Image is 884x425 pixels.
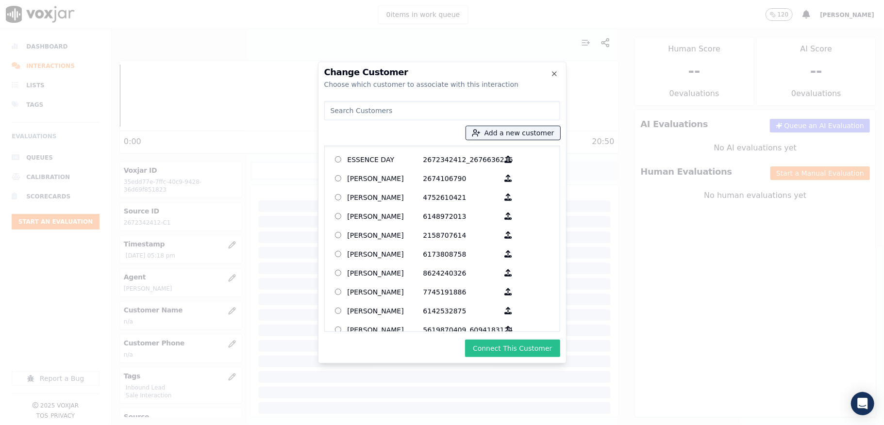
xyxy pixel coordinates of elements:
[348,190,423,205] p: [PERSON_NAME]
[324,68,560,77] h2: Change Customer
[423,152,499,167] p: 2672342412_2676636216
[335,156,341,163] input: ESSENCE DAY 2672342412_2676636216
[335,194,341,200] input: [PERSON_NAME] 4752610421
[335,327,341,333] input: [PERSON_NAME] 5619870409_6094183124
[335,308,341,314] input: [PERSON_NAME] 6142532875
[423,284,499,299] p: 7745191886
[499,152,518,167] button: ESSENCE DAY 2672342412_2676636216
[324,80,560,89] div: Choose which customer to associate with this interaction
[499,228,518,243] button: [PERSON_NAME] 2158707614
[324,101,560,120] input: Search Customers
[466,126,560,140] button: Add a new customer
[348,209,423,224] p: [PERSON_NAME]
[423,209,499,224] p: 6148972013
[348,228,423,243] p: [PERSON_NAME]
[348,171,423,186] p: [PERSON_NAME]
[348,303,423,318] p: [PERSON_NAME]
[423,246,499,262] p: 6173808758
[499,303,518,318] button: [PERSON_NAME] 6142532875
[465,340,560,357] button: Connect This Customer
[423,228,499,243] p: 2158707614
[348,265,423,280] p: [PERSON_NAME]
[335,232,341,238] input: [PERSON_NAME] 2158707614
[335,251,341,257] input: [PERSON_NAME] 6173808758
[499,171,518,186] button: [PERSON_NAME] 2674106790
[499,190,518,205] button: [PERSON_NAME] 4752610421
[335,289,341,295] input: [PERSON_NAME] 7745191886
[499,322,518,337] button: [PERSON_NAME] 5619870409_6094183124
[851,392,874,415] div: Open Intercom Messenger
[348,152,423,167] p: ESSENCE DAY
[499,284,518,299] button: [PERSON_NAME] 7745191886
[423,190,499,205] p: 4752610421
[499,265,518,280] button: [PERSON_NAME] 8624240326
[348,322,423,337] p: [PERSON_NAME]
[348,284,423,299] p: [PERSON_NAME]
[335,213,341,219] input: [PERSON_NAME] 6148972013
[423,171,499,186] p: 2674106790
[499,209,518,224] button: [PERSON_NAME] 6148972013
[335,270,341,276] input: [PERSON_NAME] 8624240326
[499,246,518,262] button: [PERSON_NAME] 6173808758
[423,265,499,280] p: 8624240326
[335,175,341,181] input: [PERSON_NAME] 2674106790
[423,322,499,337] p: 5619870409_6094183124
[423,303,499,318] p: 6142532875
[348,246,423,262] p: [PERSON_NAME]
